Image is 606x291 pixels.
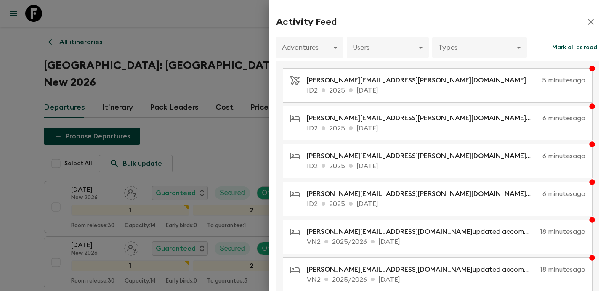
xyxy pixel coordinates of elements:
button: Mark all as read [550,37,599,58]
p: 18 minutes ago [540,227,585,237]
p: updated accommodation [307,265,537,275]
span: [PERSON_NAME][EMAIL_ADDRESS][PERSON_NAME][DOMAIN_NAME] [307,190,531,197]
p: 18 minutes ago [540,265,585,275]
p: 6 minutes ago [542,151,585,161]
div: Types [432,36,527,59]
span: [PERSON_NAME][EMAIL_ADDRESS][PERSON_NAME][DOMAIN_NAME] [307,77,531,84]
h2: Activity Feed [276,16,337,27]
p: updated accommodation [307,151,539,161]
div: Users [347,36,429,59]
p: updated accommodation [307,113,539,123]
div: Adventures [276,36,343,59]
p: updated accommodation [307,189,539,199]
span: [PERSON_NAME][EMAIL_ADDRESS][DOMAIN_NAME] [307,266,473,273]
p: ID2 2025 [DATE] [307,85,585,95]
p: ID2 2025 [DATE] [307,161,585,171]
p: VN2 2025/2026 [DATE] [307,237,585,247]
span: [PERSON_NAME][EMAIL_ADDRESS][DOMAIN_NAME] [307,228,473,235]
p: 5 minutes ago [542,75,585,85]
p: ID2 2025 [DATE] [307,123,585,133]
p: 6 minutes ago [542,189,585,199]
p: 6 minutes ago [542,113,585,123]
span: [PERSON_NAME][EMAIL_ADDRESS][PERSON_NAME][DOMAIN_NAME] [307,115,531,122]
p: updated [307,75,539,85]
span: [PERSON_NAME][EMAIL_ADDRESS][PERSON_NAME][DOMAIN_NAME] [307,153,531,159]
p: ID2 2025 [DATE] [307,199,585,209]
p: updated accommodation [307,227,537,237]
p: VN2 2025/2026 [DATE] [307,275,585,285]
